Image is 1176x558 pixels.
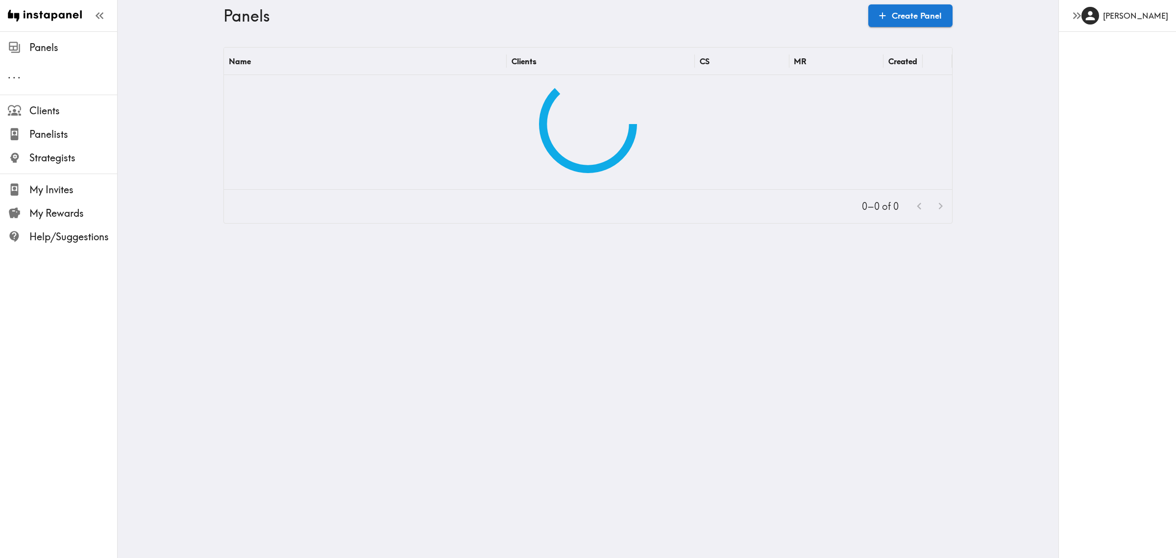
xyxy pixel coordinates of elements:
h3: Panels [223,6,860,25]
p: 0–0 of 0 [862,200,899,213]
a: Create Panel [868,4,953,27]
span: . [8,69,11,81]
span: Panelists [29,127,117,141]
span: Help/Suggestions [29,230,117,244]
div: Created [888,56,917,66]
div: CS [700,56,710,66]
span: Clients [29,104,117,118]
span: . [13,69,16,81]
h6: [PERSON_NAME] [1103,10,1168,21]
div: MR [794,56,807,66]
span: Panels [29,41,117,54]
span: Strategists [29,151,117,165]
span: My Invites [29,183,117,197]
span: . [18,69,21,81]
div: Clients [512,56,537,66]
div: Name [229,56,251,66]
span: My Rewards [29,206,117,220]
